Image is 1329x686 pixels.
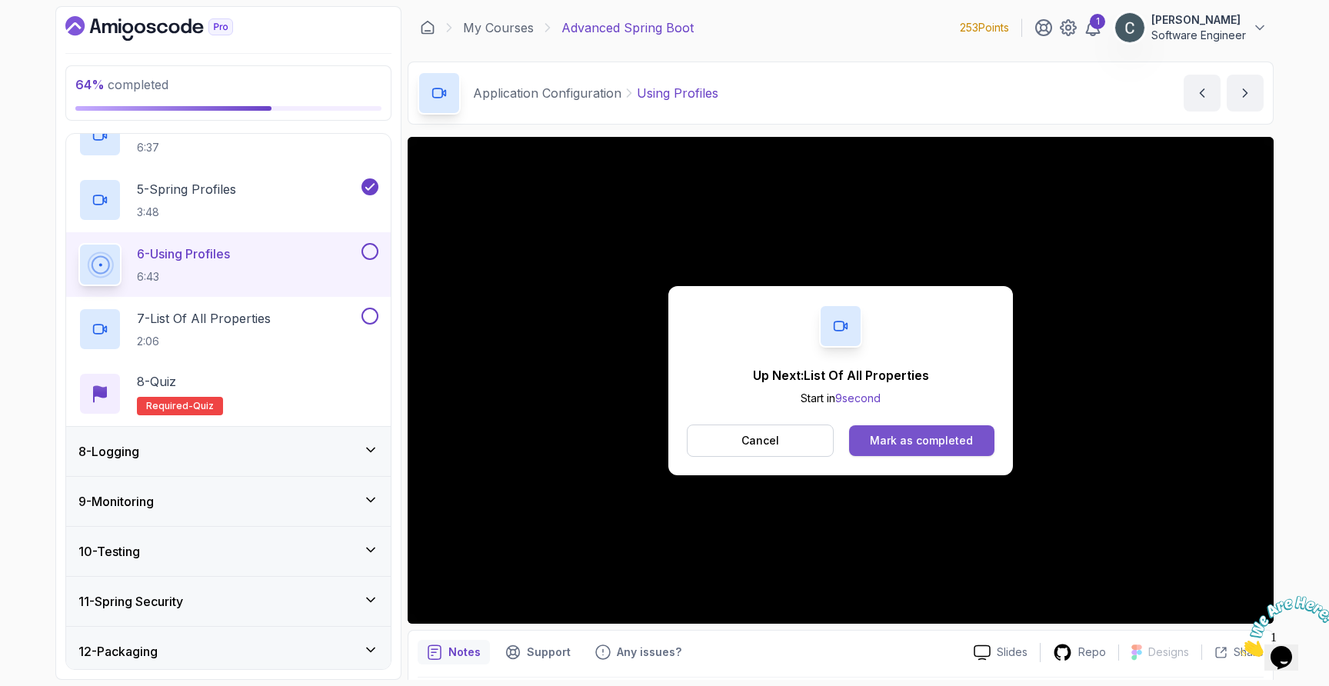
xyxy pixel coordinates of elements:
[137,269,230,285] p: 6:43
[6,6,12,19] span: 1
[1151,12,1246,28] p: [PERSON_NAME]
[6,6,102,67] img: Chat attention grabber
[753,391,929,406] p: Start in
[78,372,378,415] button: 8-QuizRequired-quiz
[1148,644,1189,660] p: Designs
[1114,12,1267,43] button: user profile image[PERSON_NAME]Software Engineer
[66,477,391,526] button: 9-Monitoring
[137,245,230,263] p: 6 - Using Profiles
[418,640,490,664] button: notes button
[66,527,391,576] button: 10-Testing
[527,644,571,660] p: Support
[448,644,481,660] p: Notes
[586,640,691,664] button: Feedback button
[78,492,154,511] h3: 9 - Monitoring
[78,308,378,351] button: 7-List Of All Properties2:06
[741,433,779,448] p: Cancel
[66,427,391,476] button: 8-Logging
[137,334,271,349] p: 2:06
[1115,13,1144,42] img: user profile image
[961,644,1040,661] a: Slides
[78,178,378,221] button: 5-Spring Profiles3:48
[849,425,994,456] button: Mark as completed
[1151,28,1246,43] p: Software Engineer
[1234,590,1329,663] iframe: chat widget
[137,372,176,391] p: 8 - Quiz
[1041,643,1118,662] a: Repo
[997,644,1028,660] p: Slides
[65,16,268,41] a: Dashboard
[78,442,139,461] h3: 8 - Logging
[78,542,140,561] h3: 10 - Testing
[1078,644,1106,660] p: Repo
[66,627,391,676] button: 12-Packaging
[753,366,929,385] p: Up Next: List Of All Properties
[75,77,168,92] span: completed
[1090,14,1105,29] div: 1
[408,137,1274,624] iframe: 6 - Using Profiles
[1201,644,1264,660] button: Share
[420,20,435,35] a: Dashboard
[75,77,105,92] span: 64 %
[1227,75,1264,112] button: next content
[473,84,621,102] p: Application Configuration
[78,642,158,661] h3: 12 - Packaging
[496,640,580,664] button: Support button
[1084,18,1102,37] a: 1
[137,140,358,155] p: 6:37
[137,205,236,220] p: 3:48
[637,84,718,102] p: Using Profiles
[78,243,378,286] button: 6-Using Profiles6:43
[960,20,1009,35] p: 253 Points
[835,391,881,405] span: 9 second
[193,400,214,412] span: quiz
[463,18,534,37] a: My Courses
[561,18,694,37] p: Advanced Spring Boot
[870,433,973,448] div: Mark as completed
[687,425,834,457] button: Cancel
[617,644,681,660] p: Any issues?
[66,577,391,626] button: 11-Spring Security
[137,309,271,328] p: 7 - List Of All Properties
[78,114,378,157] button: 4-Env Variables And Command Line Arguments6:37
[78,592,183,611] h3: 11 - Spring Security
[1184,75,1221,112] button: previous content
[146,400,193,412] span: Required-
[137,180,236,198] p: 5 - Spring Profiles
